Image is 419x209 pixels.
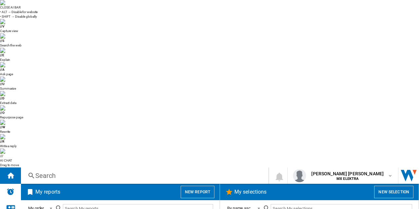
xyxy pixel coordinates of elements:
button: [PERSON_NAME] [PERSON_NAME] MX ELEKTRA [288,167,398,184]
div: Search [35,171,251,180]
a: Open Wiser website [398,167,419,184]
b: MX ELEKTRA [337,177,358,181]
img: profile.jpg [293,169,306,182]
h2: My reports [34,186,62,198]
img: wiser-w-icon-blue.png [398,167,419,184]
h2: My selections [233,186,268,198]
button: New selection [374,186,413,198]
button: 0 notification [269,167,287,184]
button: New report [181,186,214,198]
span: [PERSON_NAME] [PERSON_NAME] [311,170,384,177]
img: alerts-logo.svg [7,188,14,196]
